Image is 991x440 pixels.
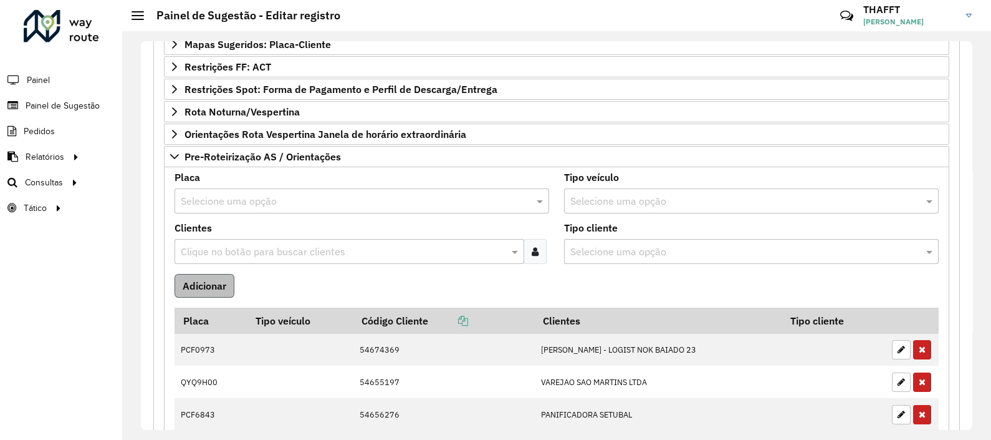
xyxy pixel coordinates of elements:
span: [PERSON_NAME] [863,16,957,27]
td: 54655197 [353,366,534,398]
a: Copiar [428,315,468,327]
span: Consultas [25,176,63,189]
a: Pre-Roteirização AS / Orientações [164,146,949,167]
span: Painel [27,74,50,87]
td: QYQ9H00 [175,366,247,398]
td: 54656276 [353,398,534,431]
td: 54674369 [353,334,534,366]
label: Clientes [175,220,212,235]
a: Orientações Rota Vespertina Janela de horário extraordinária [164,124,949,145]
a: Mapas Sugeridos: Placa-Cliente [164,34,949,55]
a: Restrições Spot: Forma de Pagamento e Perfil de Descarga/Entrega [164,79,949,100]
td: PANIFICADORA SETUBAL [535,398,782,431]
td: [PERSON_NAME] - LOGIST NOK BAIADO 23 [535,334,782,366]
td: VAREJAO SAO MARTINS LTDA [535,366,782,398]
th: Tipo cliente [782,308,886,334]
button: Adicionar [175,274,234,298]
td: PCF0973 [175,334,247,366]
span: Relatórios [26,150,64,164]
span: Pedidos [24,125,55,138]
a: Restrições FF: ACT [164,56,949,77]
span: Orientações Rota Vespertina Janela de horário extraordinária [184,129,466,139]
span: Painel de Sugestão [26,99,100,112]
th: Tipo veículo [247,308,353,334]
th: Clientes [535,308,782,334]
td: PCF6843 [175,398,247,431]
label: Placa [175,170,200,185]
span: Restrições Spot: Forma de Pagamento e Perfil de Descarga/Entrega [184,84,497,94]
h3: THAFFT [863,4,957,16]
th: Código Cliente [353,308,534,334]
h2: Painel de Sugestão - Editar registro [144,9,340,22]
span: Restrições FF: ACT [184,62,271,72]
span: Mapas Sugeridos: Placa-Cliente [184,39,331,49]
span: Rota Noturna/Vespertina [184,107,300,117]
th: Placa [175,308,247,334]
a: Contato Rápido [833,2,860,29]
a: Rota Noturna/Vespertina [164,101,949,122]
label: Tipo cliente [564,220,618,235]
span: Tático [24,202,47,215]
span: Pre-Roteirização AS / Orientações [184,152,341,162]
label: Tipo veículo [564,170,619,185]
